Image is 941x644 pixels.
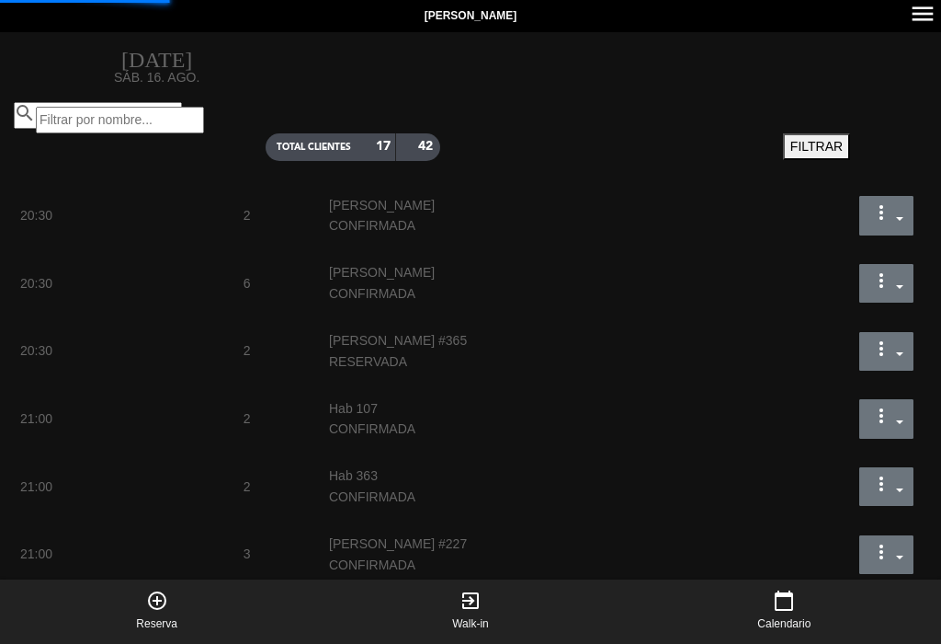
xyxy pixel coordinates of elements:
[14,67,300,102] span: sáb. 16. ago.
[870,473,892,495] i: more_vert
[329,283,770,305] div: CONFIRMADA
[329,419,770,440] div: CONFIRMADA
[329,466,378,487] span: Hab 363
[20,477,172,498] div: 21:00
[329,398,378,420] span: Hab 107
[859,467,913,507] button: more_vert
[329,351,770,373] div: RESERVADA
[329,195,435,216] span: [PERSON_NAME]
[859,264,913,304] button: more_vert
[329,215,770,236] div: CONFIRMADA
[418,140,436,153] strong: 42
[244,408,251,430] div: 2
[244,340,251,362] div: 2
[14,102,36,124] i: search
[244,205,251,226] div: 2
[136,615,177,634] span: Reserva
[146,590,168,612] i: add_circle_outline
[20,408,172,430] div: 21:00
[870,338,892,360] i: more_vert
[773,590,795,612] i: calendar_today
[244,273,251,294] div: 6
[313,580,627,644] button: exit_to_appWalk-in
[244,544,251,565] div: 3
[870,201,892,224] i: more_vert
[244,477,251,498] div: 2
[859,399,913,439] button: more_vert
[20,340,172,362] div: 20:30
[452,615,489,634] span: Walk-in
[859,196,913,236] button: more_vert
[329,330,467,351] span: [PERSON_NAME] #365
[459,590,482,612] i: exit_to_app
[859,535,913,575] button: more_vert
[757,615,811,634] span: Calendario
[783,133,850,160] button: Filtrar
[859,332,913,372] button: more_vert
[277,143,351,152] span: TOTAL CLIENTES
[870,405,892,427] i: more_vert
[36,107,204,133] input: Filtrar por nombre...
[870,541,892,563] i: more_vert
[329,555,770,576] div: CONFIRMADA
[20,544,172,565] div: 21:00
[329,534,467,555] span: [PERSON_NAME] #227
[376,140,391,153] strong: 17
[329,262,435,283] span: [PERSON_NAME]
[870,270,892,292] i: more_vert
[329,487,770,508] div: CONFIRMADA
[20,205,172,226] div: 20:30
[628,580,941,644] button: calendar_todayCalendario
[20,273,172,294] div: 20:30
[425,7,517,26] span: [PERSON_NAME]
[121,45,192,67] i: [DATE]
